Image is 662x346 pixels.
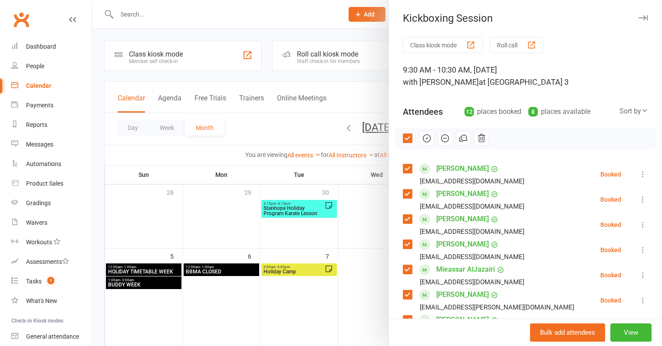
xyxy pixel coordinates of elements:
[420,201,524,212] div: [EMAIL_ADDRESS][DOMAIN_NAME]
[610,323,652,342] button: View
[26,333,79,340] div: General attendance
[619,106,648,117] div: Sort by
[490,37,543,53] button: Roll call
[11,135,92,154] a: Messages
[479,77,569,86] span: at [GEOGRAPHIC_DATA] 3
[26,239,52,246] div: Workouts
[26,82,51,89] div: Calendar
[11,213,92,233] a: Waivers
[11,174,92,193] a: Product Sales
[464,106,521,118] div: places booked
[600,247,621,253] div: Booked
[436,288,489,302] a: [PERSON_NAME]
[420,251,524,263] div: [EMAIL_ADDRESS][DOMAIN_NAME]
[11,115,92,135] a: Reports
[26,219,47,226] div: Waivers
[11,37,92,57] a: Dashboard
[600,297,621,303] div: Booked
[11,233,92,252] a: Workouts
[403,37,483,53] button: Class kiosk mode
[420,226,524,237] div: [EMAIL_ADDRESS][DOMAIN_NAME]
[403,64,648,88] div: 9:30 AM - 10:30 AM, [DATE]
[389,12,662,24] div: Kickboxing Session
[11,76,92,96] a: Calendar
[11,57,92,76] a: People
[26,180,63,187] div: Product Sales
[436,313,489,327] a: [PERSON_NAME]
[26,121,47,128] div: Reports
[11,272,92,291] a: Tasks 1
[47,277,54,284] span: 1
[26,297,57,304] div: What's New
[436,212,489,226] a: [PERSON_NAME]
[403,106,443,118] div: Attendees
[436,162,489,176] a: [PERSON_NAME]
[26,278,42,285] div: Tasks
[11,193,92,213] a: Gradings
[600,171,621,177] div: Booked
[26,160,61,167] div: Automations
[11,96,92,115] a: Payments
[436,237,489,251] a: [PERSON_NAME]
[420,276,524,288] div: [EMAIL_ADDRESS][DOMAIN_NAME]
[11,154,92,174] a: Automations
[600,196,621,203] div: Booked
[600,272,621,278] div: Booked
[26,141,53,148] div: Messages
[26,43,56,50] div: Dashboard
[403,77,479,86] span: with [PERSON_NAME]
[11,291,92,311] a: What's New
[420,176,524,187] div: [EMAIL_ADDRESS][DOMAIN_NAME]
[420,302,574,313] div: [EMAIL_ADDRESS][PERSON_NAME][DOMAIN_NAME]
[530,323,605,342] button: Bulk add attendees
[10,9,32,30] a: Clubworx
[436,263,495,276] a: Mieassar AlJazairi
[26,102,53,109] div: Payments
[464,107,474,116] div: 12
[26,200,51,206] div: Gradings
[600,222,621,228] div: Booked
[528,107,538,116] div: 8
[26,63,44,70] div: People
[436,187,489,201] a: [PERSON_NAME]
[26,258,69,265] div: Assessments
[528,106,590,118] div: places available
[11,252,92,272] a: Assessments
